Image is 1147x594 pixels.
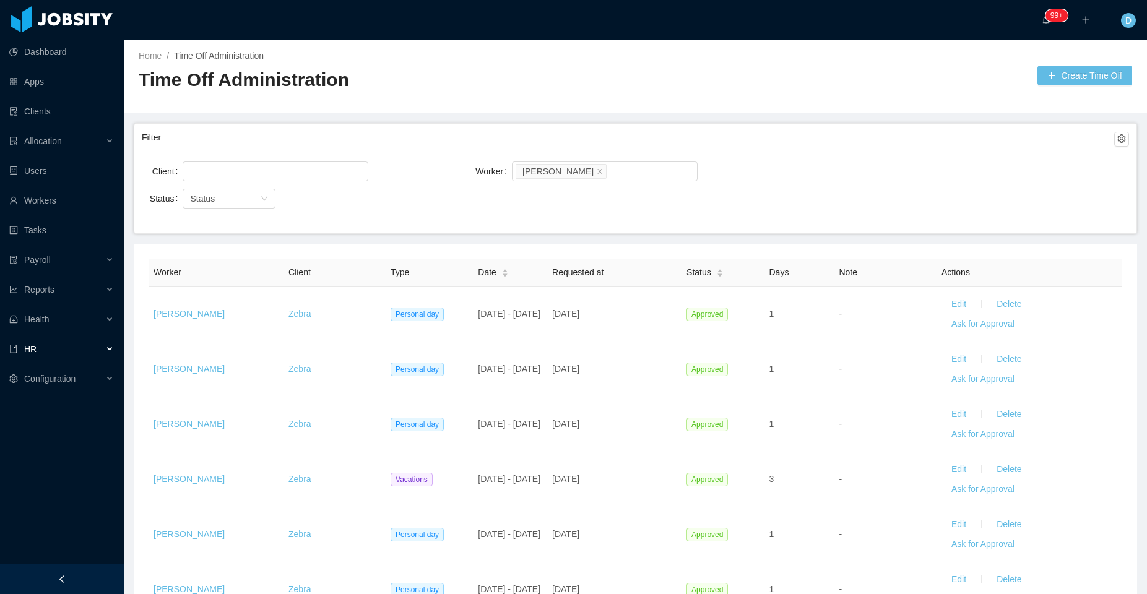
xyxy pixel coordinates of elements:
[552,529,579,539] span: [DATE]
[261,195,268,204] i: icon: down
[686,418,728,431] span: Approved
[288,267,311,277] span: Client
[391,473,433,486] span: Vacations
[552,309,579,319] span: [DATE]
[9,99,114,124] a: icon: auditClients
[941,267,970,277] span: Actions
[501,267,509,276] div: Sort
[769,419,774,429] span: 1
[686,473,728,486] span: Approved
[941,460,976,480] button: Edit
[1042,15,1050,24] i: icon: bell
[516,164,607,179] li: Yacelis Mata
[288,529,311,539] a: Zebra
[478,584,540,594] span: [DATE] - [DATE]
[987,405,1031,424] button: Delete
[475,166,512,176] label: Worker
[9,69,114,94] a: icon: appstoreApps
[716,267,723,271] i: icon: caret-up
[391,308,444,321] span: Personal day
[987,570,1031,590] button: Delete
[391,363,444,376] span: Personal day
[478,529,540,539] span: [DATE] - [DATE]
[941,405,976,424] button: Edit
[174,51,264,61] a: Time Off Administration
[716,267,724,276] div: Sort
[839,309,842,319] span: -
[941,515,976,535] button: Edit
[769,309,774,319] span: 1
[478,309,540,319] span: [DATE] - [DATE]
[391,267,409,277] span: Type
[941,314,1024,334] button: Ask for Approval
[1037,66,1132,85] button: icon: plusCreate Time Off
[552,474,579,484] span: [DATE]
[288,584,311,594] a: Zebra
[9,374,18,383] i: icon: setting
[154,309,225,319] a: [PERSON_NAME]
[686,308,728,321] span: Approved
[941,350,976,369] button: Edit
[941,295,976,314] button: Edit
[391,418,444,431] span: Personal day
[154,267,181,277] span: Worker
[478,474,540,484] span: [DATE] - [DATE]
[154,474,225,484] a: [PERSON_NAME]
[9,158,114,183] a: icon: robotUsers
[478,266,496,279] span: Date
[167,51,169,61] span: /
[686,528,728,541] span: Approved
[552,419,579,429] span: [DATE]
[839,529,842,539] span: -
[190,194,215,204] span: Status
[478,364,540,374] span: [DATE] - [DATE]
[24,285,54,295] span: Reports
[391,528,444,541] span: Personal day
[150,194,183,204] label: Status
[552,267,604,277] span: Requested at
[552,364,579,374] span: [DATE]
[24,136,62,146] span: Allocation
[24,314,49,324] span: Health
[987,460,1031,480] button: Delete
[839,419,842,429] span: -
[987,295,1031,314] button: Delete
[522,165,594,178] div: [PERSON_NAME]
[9,40,114,64] a: icon: pie-chartDashboard
[9,315,18,324] i: icon: medicine-box
[186,164,193,179] input: Client
[769,529,774,539] span: 1
[154,529,225,539] a: [PERSON_NAME]
[9,137,18,145] i: icon: solution
[769,584,774,594] span: 1
[716,272,723,276] i: icon: caret-down
[9,256,18,264] i: icon: file-protect
[769,474,774,484] span: 3
[288,364,311,374] a: Zebra
[686,266,711,279] span: Status
[154,364,225,374] a: [PERSON_NAME]
[288,419,311,429] a: Zebra
[154,584,225,594] a: [PERSON_NAME]
[597,168,603,175] i: icon: close
[152,166,183,176] label: Client
[139,51,162,61] a: Home
[478,419,540,429] span: [DATE] - [DATE]
[9,188,114,213] a: icon: userWorkers
[839,474,842,484] span: -
[941,480,1024,499] button: Ask for Approval
[769,267,789,277] span: Days
[154,419,225,429] a: [PERSON_NAME]
[24,344,37,354] span: HR
[288,474,311,484] a: Zebra
[288,309,311,319] a: Zebra
[9,218,114,243] a: icon: profileTasks
[987,350,1031,369] button: Delete
[24,374,76,384] span: Configuration
[941,424,1024,444] button: Ask for Approval
[24,255,51,265] span: Payroll
[987,515,1031,535] button: Delete
[1114,132,1129,147] button: icon: setting
[941,570,976,590] button: Edit
[552,584,579,594] span: [DATE]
